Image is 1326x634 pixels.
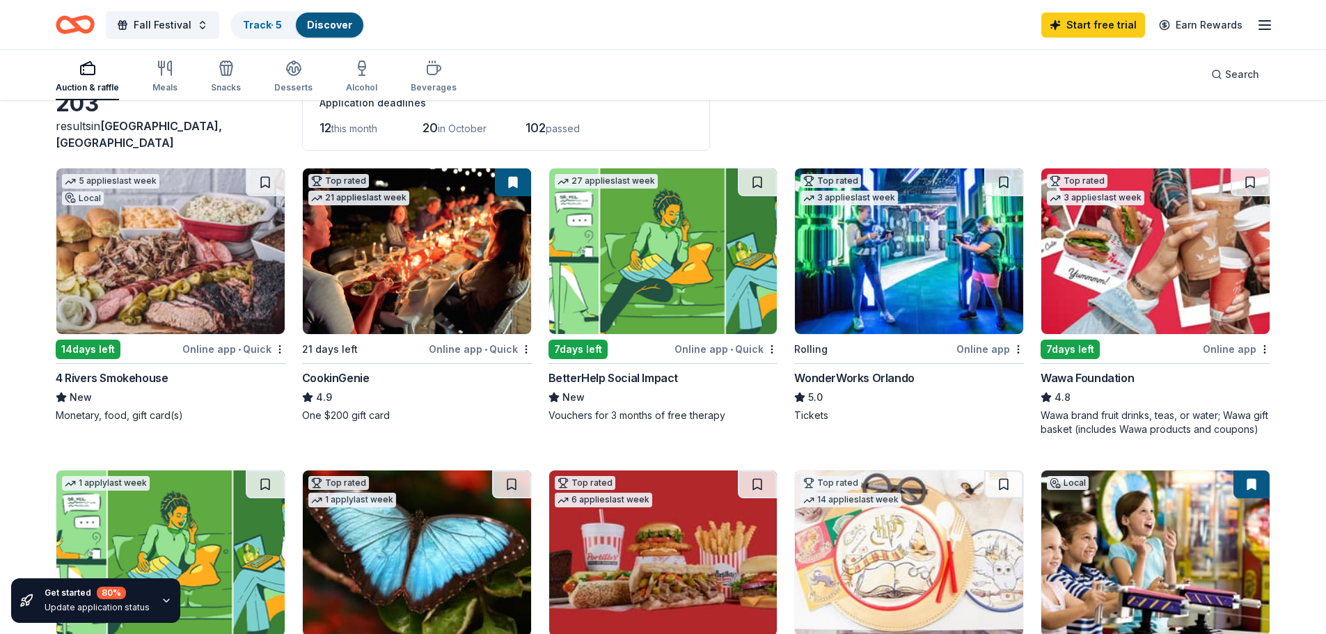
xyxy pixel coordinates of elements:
a: Image for 4 Rivers Smokehouse5 applieslast weekLocal14days leftOnline app•Quick4 Rivers Smokehous... [56,168,285,422]
img: Image for BetterHelp Social Impact [549,168,778,334]
button: Fall Festival [106,11,219,39]
div: Top rated [1047,174,1107,188]
a: Image for BetterHelp Social Impact27 applieslast week7days leftOnline app•QuickBetterHelp Social ... [548,168,778,422]
div: 21 days left [302,341,358,358]
div: Top rated [800,174,861,188]
span: New [562,389,585,406]
div: 7 days left [548,340,608,359]
a: Earn Rewards [1151,13,1251,38]
img: Image for 4 Rivers Smokehouse [56,168,285,334]
span: • [484,344,487,355]
div: 4 Rivers Smokehouse [56,370,168,386]
img: Image for WonderWorks Orlando [795,168,1023,334]
div: Application deadlines [319,95,693,111]
div: Top rated [555,476,615,490]
div: 5 applies last week [62,174,159,189]
div: Online app [1203,340,1270,358]
div: 3 applies last week [800,191,898,205]
button: Search [1200,61,1270,88]
div: Wawa brand fruit drinks, teas, or water; Wawa gift basket (includes Wawa products and coupons) [1041,409,1270,436]
div: Top rated [308,476,369,490]
div: Snacks [211,82,241,93]
button: Beverages [411,54,457,100]
div: Online app Quick [429,340,532,358]
div: results [56,118,285,151]
div: BetterHelp Social Impact [548,370,678,386]
span: 20 [423,120,438,135]
a: Image for WonderWorks OrlandoTop rated3 applieslast weekRollingOnline appWonderWorks Orlando5.0Ti... [794,168,1024,422]
span: 4.8 [1055,389,1071,406]
div: 1 apply last week [308,493,396,507]
button: Meals [152,54,177,100]
div: Desserts [274,82,313,93]
div: 80 % [97,587,126,599]
img: Image for CookinGenie [303,168,531,334]
div: Online app [956,340,1024,358]
a: Start free trial [1041,13,1145,38]
div: Beverages [411,82,457,93]
button: Auction & raffle [56,54,119,100]
div: Get started [45,587,150,599]
div: CookinGenie [302,370,370,386]
span: [GEOGRAPHIC_DATA], [GEOGRAPHIC_DATA] [56,119,222,150]
div: Rolling [794,341,828,358]
div: WonderWorks Orlando [794,370,914,386]
div: Online app Quick [674,340,778,358]
div: Online app Quick [182,340,285,358]
a: Track· 5 [243,19,282,31]
span: in October [438,122,487,134]
div: 3 applies last week [1047,191,1144,205]
span: • [730,344,733,355]
span: Fall Festival [134,17,191,33]
div: 14 days left [56,340,120,359]
div: Vouchers for 3 months of free therapy [548,409,778,422]
span: passed [546,122,580,134]
div: Top rated [308,174,369,188]
button: Alcohol [346,54,377,100]
div: One $200 gift card [302,409,532,422]
div: Auction & raffle [56,82,119,93]
div: 7 days left [1041,340,1100,359]
span: 12 [319,120,331,135]
div: Top rated [800,476,861,490]
a: Home [56,8,95,41]
span: Search [1225,66,1259,83]
a: Image for CookinGenieTop rated21 applieslast week21 days leftOnline app•QuickCookinGenie4.9One $2... [302,168,532,422]
div: Local [62,191,104,205]
button: Snacks [211,54,241,100]
a: Image for Wawa FoundationTop rated3 applieslast week7days leftOnline appWawa Foundation4.8Wawa br... [1041,168,1270,436]
span: 4.9 [316,389,332,406]
span: • [238,344,241,355]
span: this month [331,122,377,134]
span: 5.0 [808,389,823,406]
div: 203 [56,90,285,118]
div: Wawa Foundation [1041,370,1134,386]
div: Tickets [794,409,1024,422]
div: 14 applies last week [800,493,901,507]
div: Meals [152,82,177,93]
button: Desserts [274,54,313,100]
div: Alcohol [346,82,377,93]
div: 21 applies last week [308,191,409,205]
div: 6 applies last week [555,493,652,507]
div: Monetary, food, gift card(s) [56,409,285,422]
span: 102 [526,120,546,135]
div: 1 apply last week [62,476,150,491]
span: in [56,119,222,150]
div: Update application status [45,602,150,613]
button: Track· 5Discover [230,11,365,39]
div: 27 applies last week [555,174,658,189]
img: Image for Wawa Foundation [1041,168,1270,334]
span: New [70,389,92,406]
a: Discover [307,19,352,31]
div: Local [1047,476,1089,490]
